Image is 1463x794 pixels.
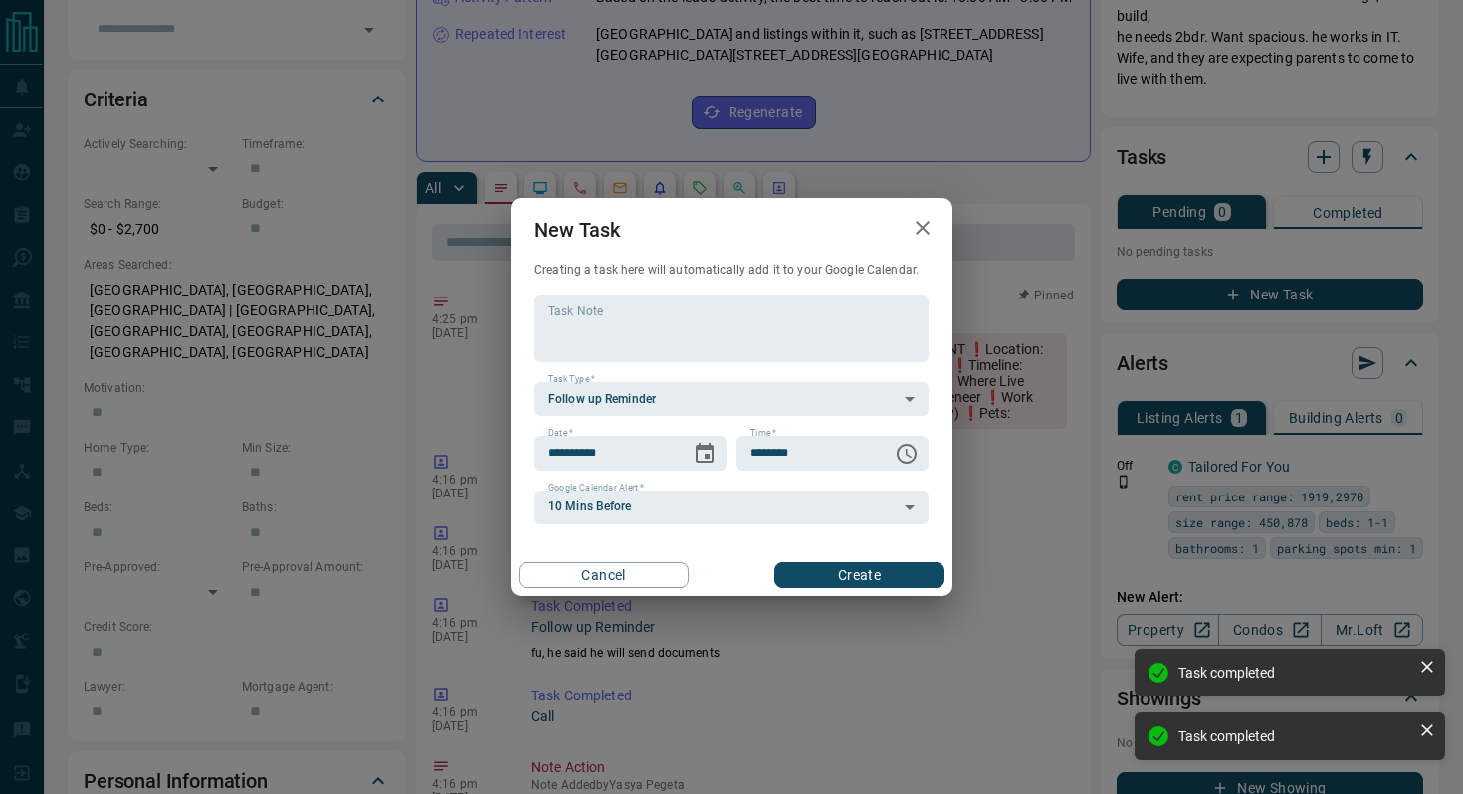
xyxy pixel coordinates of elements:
p: Creating a task here will automatically add it to your Google Calendar. [534,262,929,279]
label: Time [750,427,776,440]
label: Date [548,427,573,440]
label: Task Type [548,373,595,386]
button: Choose time, selected time is 6:00 AM [887,434,927,474]
div: Task completed [1178,728,1411,744]
button: Create [774,562,944,588]
button: Choose date, selected date is Aug 18, 2025 [685,434,725,474]
div: Task completed [1178,665,1411,681]
div: 10 Mins Before [534,491,929,524]
label: Google Calendar Alert [548,482,644,495]
div: Follow up Reminder [534,382,929,416]
button: Cancel [519,562,689,588]
h2: New Task [511,198,644,262]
